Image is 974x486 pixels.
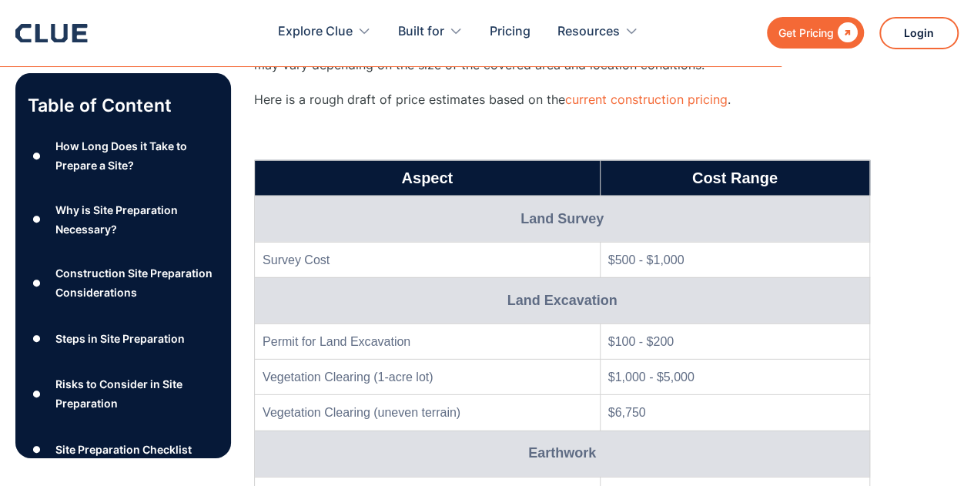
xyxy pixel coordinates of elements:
a: ●Why is Site Preparation Necessary? [28,200,219,239]
a: ●Construction Site Preparation Considerations [28,263,219,302]
th: Cost Range [600,160,869,196]
div: ● [28,437,46,461]
a: ●Steps in Site Preparation [28,327,219,350]
div: Construction Site Preparation Considerations [55,263,219,302]
div: Built for [398,8,463,56]
a: current construction pricing [565,92,728,107]
td: Land Survey [255,196,870,242]
td: $1,000 - $5,000 [600,360,869,395]
td: Vegetation Clearing (uneven terrain) [255,395,601,431]
div: Why is Site Preparation Necessary? [55,200,219,239]
p: Table of Content [28,93,219,118]
td: $500 - $1,000 [600,242,869,277]
td: $6,750 [600,395,869,431]
a: Get Pricing [767,17,864,49]
div: Get Pricing [778,23,834,42]
div: Resources [557,8,620,56]
div: ● [28,382,46,405]
p: Here is a rough draft of price estimates based on the . [254,90,870,109]
div: Site Preparation Checklist [55,440,192,459]
div: Risks to Consider in Site Preparation [55,374,219,413]
div:  [834,23,858,42]
p: ‍ [254,125,870,144]
div: Built for [398,8,444,56]
div: ● [28,145,46,168]
div: ● [28,208,46,231]
div: Resources [557,8,638,56]
td: Permit for Land Excavation [255,323,601,359]
td: Earthwork [255,431,870,477]
a: ●Site Preparation Checklist [28,437,219,461]
a: ●Risks to Consider in Site Preparation [28,374,219,413]
a: Pricing [490,8,531,56]
td: Land Excavation [255,277,870,323]
div: ● [28,327,46,350]
td: Survey Cost [255,242,601,277]
div: Explore Clue [278,8,353,56]
th: Aspect [255,160,601,196]
div: ● [28,271,46,294]
div: Steps in Site Preparation [55,329,185,348]
div: Explore Clue [278,8,371,56]
div: How Long Does it Take to Prepare a Site? [55,136,219,175]
a: Login [879,17,959,49]
td: $100 - $200 [600,323,869,359]
td: Vegetation Clearing (1-acre lot) [255,360,601,395]
a: ●How Long Does it Take to Prepare a Site? [28,136,219,175]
